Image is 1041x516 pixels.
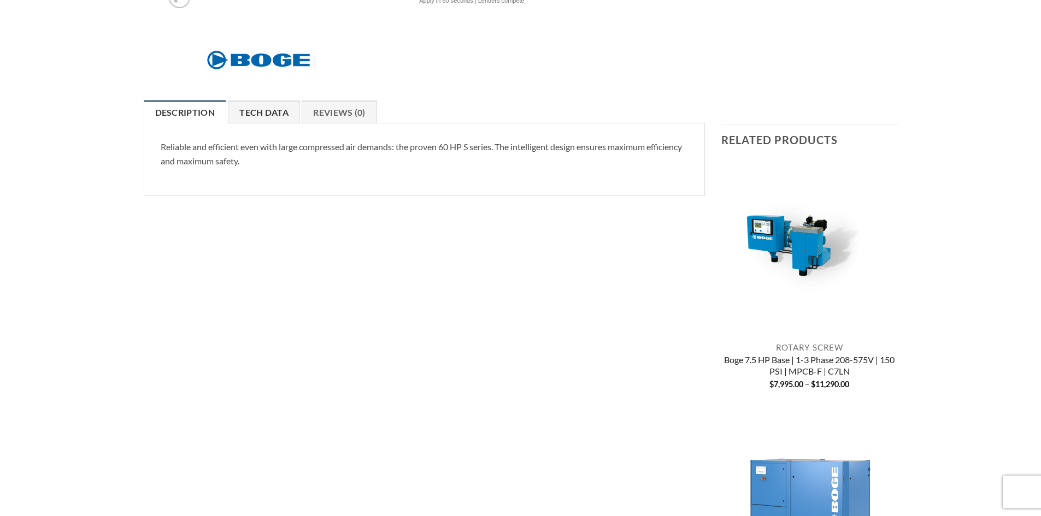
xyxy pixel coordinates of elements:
h3: Related products [721,125,898,155]
span: – [805,379,809,389]
a: Tech Data [228,100,300,123]
p: Rotary Screw [721,342,898,352]
a: Boge 7.5 HP Base | 1-3 Phase 208-575V | 150 PSI | MPCB-F | C7LN [721,354,898,379]
a: Description [144,100,227,123]
bdi: 11,290.00 [811,379,849,389]
a: Reviews (0) [302,100,377,123]
img: Boge [201,44,316,76]
bdi: 7,995.00 [769,379,803,389]
p: Reliable and efficient even with large compressed air demands: the proven 60 HP S series. The int... [161,140,689,168]
span: $ [769,379,774,389]
img: Boge 7.5 HP Base | 1-3 Phase 208-575V | 150 PSI | MPCB-F | C7LN [721,160,898,336]
span: $ [811,379,815,389]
